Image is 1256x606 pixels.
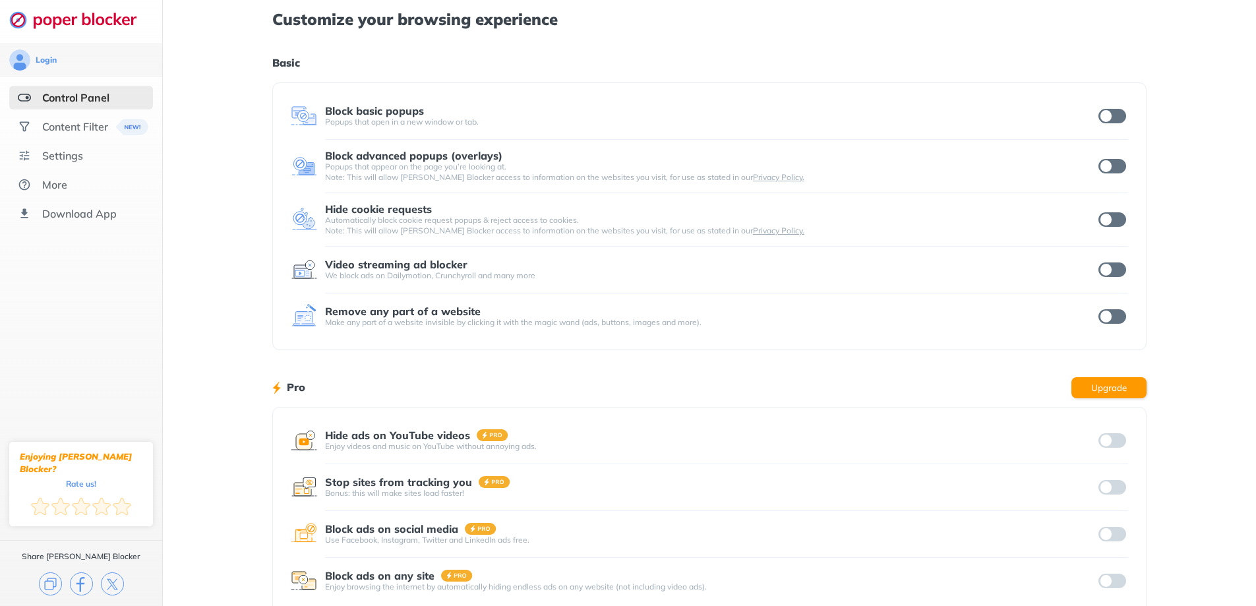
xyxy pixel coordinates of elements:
[70,572,93,595] img: facebook.svg
[18,91,31,104] img: features-selected.svg
[325,150,502,162] div: Block advanced popups (overlays)
[291,206,317,233] img: feature icon
[18,120,31,133] img: social.svg
[325,162,1096,183] div: Popups that appear on the page you’re looking at. Note: This will allow [PERSON_NAME] Blocker acc...
[325,215,1096,236] div: Automatically block cookie request popups & reject access to cookies. Note: This will allow [PERS...
[325,535,1096,545] div: Use Facebook, Instagram, Twitter and LinkedIn ads free.
[1071,377,1147,398] button: Upgrade
[18,207,31,220] img: download-app.svg
[20,450,142,475] div: Enjoying [PERSON_NAME] Blocker?
[325,582,1096,592] div: Enjoy browsing the internet by automatically hiding endless ads on any website (not including vid...
[42,207,117,220] div: Download App
[291,153,317,179] img: feature icon
[753,172,804,182] a: Privacy Policy.
[42,91,109,104] div: Control Panel
[291,303,317,330] img: feature icon
[42,178,67,191] div: More
[22,551,140,562] div: Share [PERSON_NAME] Blocker
[441,570,473,582] img: pro-badge.svg
[325,105,424,117] div: Block basic popups
[9,49,30,71] img: avatar.svg
[465,523,496,535] img: pro-badge.svg
[42,120,108,133] div: Content Filter
[113,119,146,135] img: menuBanner.svg
[39,572,62,595] img: copy.svg
[325,258,467,270] div: Video streaming ad blocker
[9,11,151,29] img: logo-webpage.svg
[66,481,96,487] div: Rate us!
[325,203,432,215] div: Hide cookie requests
[477,429,508,441] img: pro-badge.svg
[325,441,1096,452] div: Enjoy videos and music on YouTube without annoying ads.
[18,149,31,162] img: settings.svg
[325,476,472,488] div: Stop sites from tracking you
[291,568,317,594] img: feature icon
[753,226,804,235] a: Privacy Policy.
[291,427,317,454] img: feature icon
[18,178,31,191] img: about.svg
[325,117,1096,127] div: Popups that open in a new window or tab.
[272,11,1147,28] h1: Customize your browsing experience
[325,317,1096,328] div: Make any part of a website invisible by clicking it with the magic wand (ads, buttons, images and...
[291,521,317,547] img: feature icon
[42,149,83,162] div: Settings
[291,103,317,129] img: feature icon
[479,476,510,488] img: pro-badge.svg
[325,488,1096,499] div: Bonus: this will make sites load faster!
[325,270,1096,281] div: We block ads on Dailymotion, Crunchyroll and many more
[325,429,470,441] div: Hide ads on YouTube videos
[287,379,305,396] h1: Pro
[36,55,57,65] div: Login
[101,572,124,595] img: x.svg
[291,474,317,500] img: feature icon
[325,305,481,317] div: Remove any part of a website
[272,380,281,396] img: lighting bolt
[272,54,1147,71] h1: Basic
[325,570,434,582] div: Block ads on any site
[325,523,458,535] div: Block ads on social media
[291,257,317,283] img: feature icon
